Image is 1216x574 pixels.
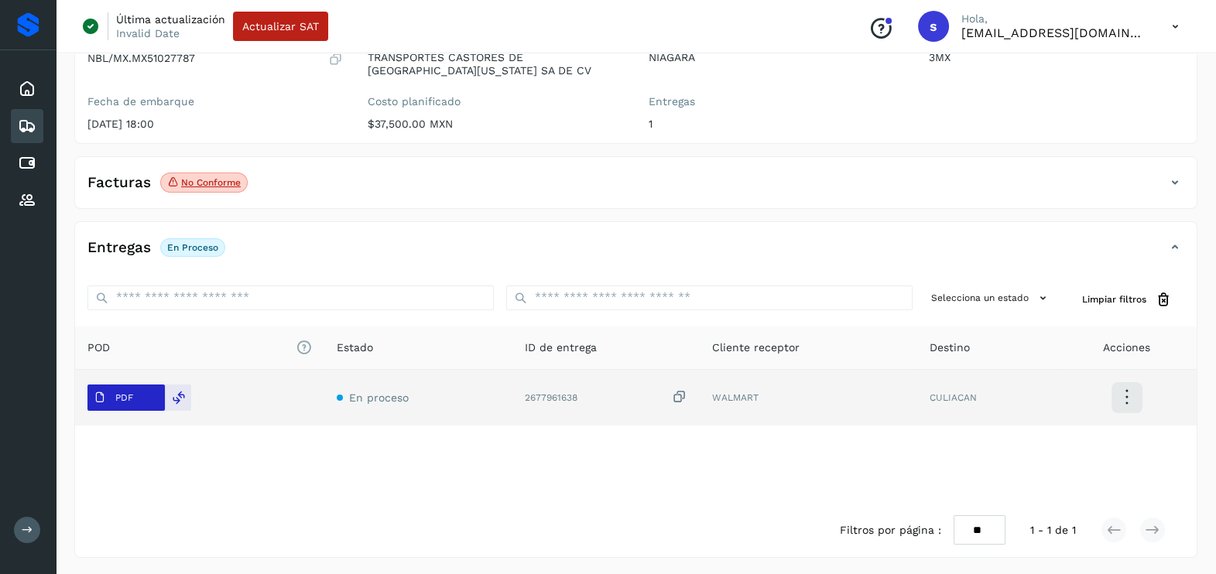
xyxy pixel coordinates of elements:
div: Embarques [11,109,43,143]
span: POD [87,340,312,356]
div: Cuentas por pagar [11,146,43,180]
span: Acciones [1103,340,1150,356]
span: Actualizar SAT [242,21,319,32]
label: Fecha de embarque [87,95,343,108]
h4: Facturas [87,174,151,192]
p: 1 [649,118,904,131]
td: CULIACAN [917,370,1057,425]
p: NBL/MX.MX51027787 [87,52,195,65]
span: 1 - 1 de 1 [1030,522,1076,538]
span: En proceso [349,391,409,404]
label: Entregas [649,95,904,108]
p: PDF [115,392,133,403]
div: EntregasEn proceso [75,234,1197,273]
div: Inicio [11,72,43,106]
span: Filtros por página : [840,522,941,538]
p: En proceso [167,242,218,253]
p: No conforme [181,177,241,188]
span: Cliente receptor [712,340,800,356]
button: Actualizar SAT [233,12,328,41]
span: ID de entrega [524,340,596,356]
div: 2677961638 [524,389,687,405]
p: Hola, [961,12,1147,26]
label: Costo planificado [368,95,623,108]
div: FacturasNo conforme [75,169,1197,208]
p: [DATE] 18:00 [87,118,343,131]
div: Reemplazar POD [165,384,191,411]
p: 3MX [929,51,1184,64]
button: Limpiar filtros [1070,285,1184,314]
button: PDF [87,384,165,411]
span: Estado [337,340,373,356]
p: Invalid Date [116,26,180,40]
p: NIAGARA [649,51,904,64]
p: $37,500.00 MXN [368,118,623,131]
p: TRANSPORTES CASTORES DE [GEOGRAPHIC_DATA][US_STATE] SA DE CV [368,51,623,77]
h4: Entregas [87,239,151,257]
div: Proveedores [11,183,43,217]
td: WALMART [700,370,917,425]
button: Selecciona un estado [925,285,1057,311]
p: Última actualización [116,12,225,26]
span: Limpiar filtros [1082,292,1146,306]
span: Destino [930,340,970,356]
p: smedina@niagarawater.com [961,26,1147,40]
